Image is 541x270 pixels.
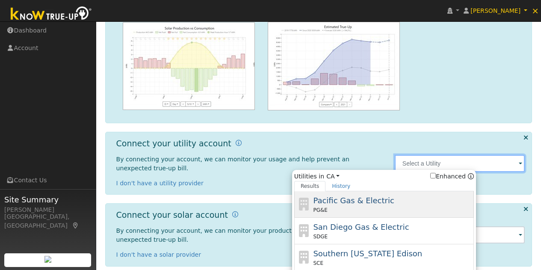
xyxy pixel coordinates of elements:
[470,7,520,14] span: [PERSON_NAME]
[294,172,474,181] span: Utilities in
[313,259,323,267] span: SCE
[313,206,327,214] span: PG&E
[116,156,349,172] span: By connecting your account, we can monitor your usage and help prevent an unexpected true-up bill.
[116,139,231,148] h1: Connect your utility account
[395,155,525,172] input: Select a Utility
[313,233,328,240] span: SDGE
[4,212,92,230] div: [GEOGRAPHIC_DATA], [GEOGRAPHIC_DATA]
[532,6,539,16] span: ×
[313,223,409,231] span: San Diego Gas & Electric
[430,172,474,181] span: Show enhanced providers
[116,180,204,187] a: I don't have a utility provider
[294,181,326,191] a: Results
[430,172,466,181] label: Enhanced
[116,251,201,258] a: I don't have a solar provider
[326,172,340,181] a: CA
[4,194,92,205] span: Site Summary
[313,196,394,205] span: Pacific Gas & Electric
[325,181,357,191] a: History
[116,210,228,220] h1: Connect your solar account
[430,173,436,178] input: Enhanced
[44,256,51,263] img: retrieve
[4,205,92,214] div: [PERSON_NAME]
[72,222,80,229] a: Map
[6,5,96,24] img: Know True-Up
[313,249,422,258] span: Southern [US_STATE] Edison
[468,173,474,180] a: Enhanced Providers
[116,227,364,243] span: By connecting your account, we can monitor your production and help prevent an unexpected true-up...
